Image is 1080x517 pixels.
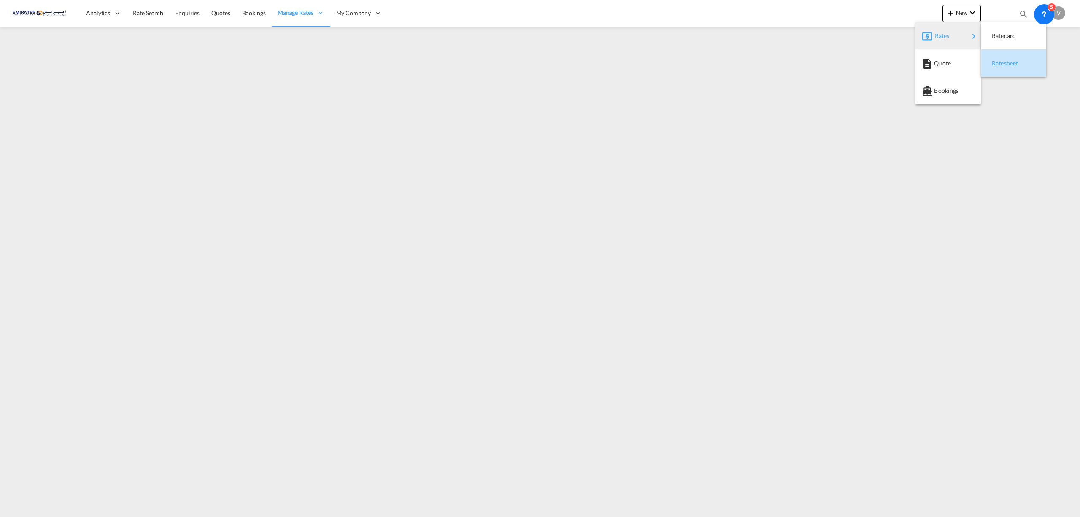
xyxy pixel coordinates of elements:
[992,55,1001,72] span: Ratesheet
[915,49,981,77] button: Quote
[922,80,974,101] div: Bookings
[935,27,945,44] span: Rates
[934,55,943,72] span: Quote
[992,27,1001,44] span: Ratecard
[988,53,1039,74] div: Ratesheet
[922,53,974,74] div: Quote
[969,31,979,41] md-icon: icon-chevron-right
[915,77,981,104] button: Bookings
[934,82,943,99] span: Bookings
[988,25,1039,46] div: Ratecard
